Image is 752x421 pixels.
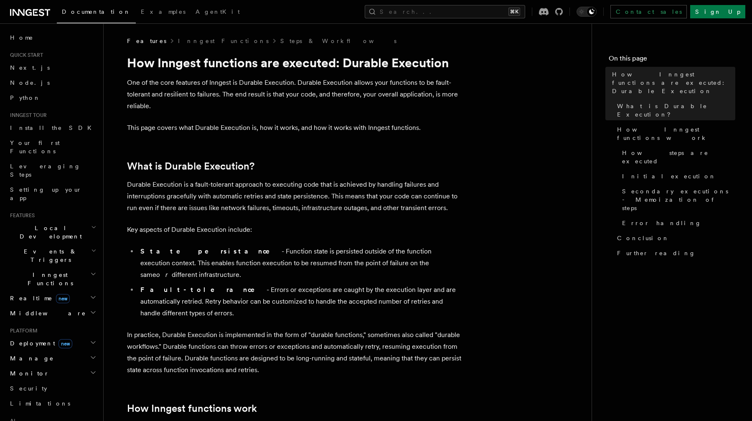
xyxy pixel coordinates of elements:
[614,99,735,122] a: What is Durable Execution?
[7,294,70,302] span: Realtime
[7,75,98,90] a: Node.js
[7,366,98,381] button: Monitor
[127,329,461,376] p: In practice, Durable Execution is implemented in the form of "durable functions," sometimes also ...
[7,327,38,334] span: Platform
[7,60,98,75] a: Next.js
[617,249,696,257] span: Further reading
[365,5,525,18] button: Search...⌘K
[622,219,701,227] span: Error handling
[614,122,735,145] a: How Inngest functions work
[138,246,461,281] li: - Function state is persisted outside of the function execution context. This enables function ex...
[178,37,269,45] a: Inngest Functions
[10,94,41,101] span: Python
[7,351,98,366] button: Manage
[7,112,47,119] span: Inngest tour
[140,247,282,255] strong: State persistance
[10,79,50,86] span: Node.js
[7,135,98,159] a: Your first Functions
[609,67,735,99] a: How Inngest functions are executed: Durable Execution
[7,224,91,241] span: Local Development
[7,52,43,58] span: Quick start
[136,3,191,23] a: Examples
[577,7,597,17] button: Toggle dark mode
[10,163,81,178] span: Leveraging Steps
[7,381,98,396] a: Security
[619,169,735,184] a: Initial execution
[138,284,461,319] li: - Errors or exceptions are caught by the execution layer and are automatically retried. Retry beh...
[127,179,461,214] p: Durable Execution is a fault-tolerant approach to executing code that is achieved by handling fai...
[7,247,91,264] span: Events & Triggers
[127,55,461,70] h1: How Inngest functions are executed: Durable Execution
[7,306,98,321] button: Middleware
[280,37,396,45] a: Steps & Workflows
[156,271,172,279] em: or
[7,182,98,205] a: Setting up your app
[10,64,50,71] span: Next.js
[62,8,131,15] span: Documentation
[7,212,35,219] span: Features
[7,369,49,378] span: Monitor
[7,90,98,105] a: Python
[127,37,166,45] span: Features
[7,244,98,267] button: Events & Triggers
[7,336,98,351] button: Deploymentnew
[7,291,98,306] button: Realtimenew
[10,124,97,131] span: Install the SDK
[7,267,98,291] button: Inngest Functions
[140,286,267,294] strong: Fault-tolerance
[619,184,735,216] a: Secondary executions - Memoization of steps
[141,8,185,15] span: Examples
[127,224,461,236] p: Key aspects of Durable Execution include:
[58,339,72,348] span: new
[619,145,735,169] a: How steps are executed
[10,139,60,155] span: Your first Functions
[10,400,70,407] span: Limitations
[614,246,735,261] a: Further reading
[7,159,98,182] a: Leveraging Steps
[7,396,98,411] a: Limitations
[7,120,98,135] a: Install the SDK
[127,77,461,112] p: One of the core features of Inngest is Durable Execution. Durable Execution allows your functions...
[690,5,745,18] a: Sign Up
[191,3,245,23] a: AgentKit
[617,102,735,119] span: What is Durable Execution?
[610,5,687,18] a: Contact sales
[196,8,240,15] span: AgentKit
[612,70,735,95] span: How Inngest functions are executed: Durable Execution
[622,187,735,212] span: Secondary executions - Memoization of steps
[10,186,82,201] span: Setting up your app
[617,234,669,242] span: Conclusion
[127,122,461,134] p: This page covers what Durable Execution is, how it works, and how it works with Inngest functions.
[7,354,54,363] span: Manage
[7,309,86,317] span: Middleware
[617,125,735,142] span: How Inngest functions work
[614,231,735,246] a: Conclusion
[56,294,70,303] span: new
[7,339,72,347] span: Deployment
[10,33,33,42] span: Home
[10,385,47,392] span: Security
[127,403,257,414] a: How Inngest functions work
[127,160,254,172] a: What is Durable Execution?
[7,221,98,244] button: Local Development
[609,53,735,67] h4: On this page
[622,172,716,180] span: Initial execution
[57,3,136,23] a: Documentation
[508,8,520,16] kbd: ⌘K
[7,30,98,45] a: Home
[619,216,735,231] a: Error handling
[7,271,90,287] span: Inngest Functions
[622,149,735,165] span: How steps are executed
